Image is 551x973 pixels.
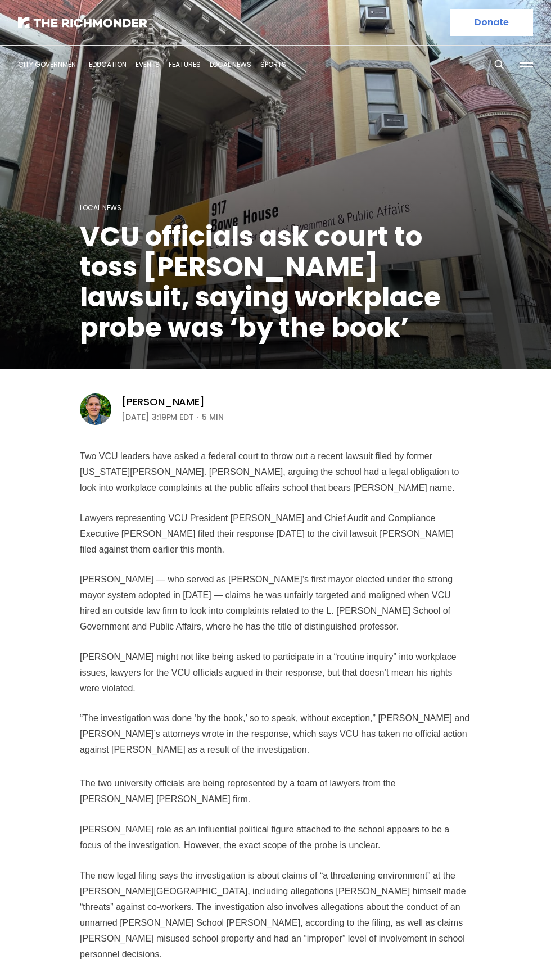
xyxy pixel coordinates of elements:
p: [PERSON_NAME] — who served as [PERSON_NAME]’s first mayor elected under the strong mayor system a... [80,572,471,635]
h1: VCU officials ask court to toss [PERSON_NAME] lawsuit, saying workplace probe was ‘by the book’ [80,221,471,343]
p: [PERSON_NAME] might not like being asked to participate in a “routine inquiry” into workplace iss... [80,649,471,696]
a: Sports [260,60,286,69]
span: 5 min [202,410,224,424]
p: The two university officials are being represented by a team of lawyers from the [PERSON_NAME] [P... [80,776,471,807]
img: Graham Moomaw [80,393,111,425]
a: Education [89,60,127,69]
p: Lawyers representing VCU President [PERSON_NAME] and Chief Audit and Compliance Executive [PERSON... [80,510,471,558]
a: Events [136,60,160,69]
p: [PERSON_NAME] role as an influential political figure attached to the school appears to be a focu... [80,822,471,853]
time: [DATE] 3:19PM EDT [121,410,194,424]
a: Local News [210,60,251,69]
a: City Government [18,60,80,69]
button: Search this site [491,56,508,73]
a: Donate [450,9,533,36]
img: The Richmonder [18,17,147,28]
p: The new legal filing says the investigation is about claims of “a threatening environment” at the... [80,868,471,962]
a: [PERSON_NAME] [121,395,205,409]
a: Local News [80,203,121,212]
p: Two VCU leaders have asked a federal court to throw out a recent lawsuit filed by former [US_STAT... [80,449,471,496]
a: Features [169,60,201,69]
p: “The investigation was done ‘by the book,’ so to speak, without exception,” [PERSON_NAME] and [PE... [80,710,471,758]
